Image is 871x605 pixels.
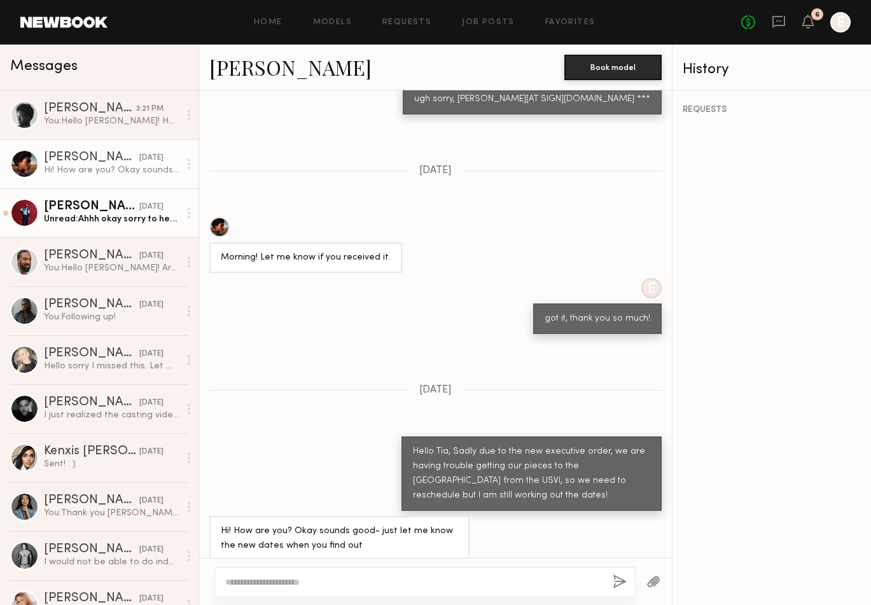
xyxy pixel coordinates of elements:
[139,593,164,605] div: [DATE]
[545,312,650,326] div: got it, thank you so much!
[221,251,391,265] div: Morning! Let me know if you received it.
[139,544,164,556] div: [DATE]
[44,115,179,127] div: You: Hello [PERSON_NAME]! How Is your availability on [DATE] or 22? And what will your hair be li...
[419,165,452,176] span: [DATE]
[44,200,139,213] div: [PERSON_NAME]
[139,348,164,360] div: [DATE]
[44,347,139,360] div: [PERSON_NAME]
[44,543,139,556] div: [PERSON_NAME]
[564,61,662,72] a: Book model
[44,249,139,262] div: [PERSON_NAME]
[44,458,179,470] div: Sent! : )
[139,250,164,262] div: [DATE]
[419,385,452,396] span: [DATE]
[545,18,596,27] a: Favorites
[830,12,851,32] a: E
[139,152,164,164] div: [DATE]
[313,18,352,27] a: Models
[564,55,662,80] button: Book model
[139,299,164,311] div: [DATE]
[44,494,139,507] div: [PERSON_NAME]
[44,507,179,519] div: You: Thank you [PERSON_NAME]!
[382,18,431,27] a: Requests
[209,53,372,81] a: [PERSON_NAME]
[139,495,164,507] div: [DATE]
[254,18,282,27] a: Home
[44,556,179,568] div: I would not be able to do indefinite eCom usage but would love to help out with the content! How ...
[44,151,139,164] div: [PERSON_NAME]
[44,213,179,225] div: Unread: Ahhh okay sorry to hear that! Yeah no worries, just keep me posted and I'll make sure to ...
[683,106,861,115] div: REQUESTS
[462,18,515,27] a: Job Posts
[44,445,139,458] div: Kenxis [PERSON_NAME]
[136,103,164,115] div: 3:21 PM
[44,102,136,115] div: [PERSON_NAME]
[44,262,179,274] div: You: Hello [PERSON_NAME]! Are you free [DATE] or 3? If so, can you send me a casting video showin...
[139,201,164,213] div: [DATE]
[44,409,179,421] div: I just realized the casting video never sent, there was an uploading issue. I had no idea.
[44,396,139,409] div: [PERSON_NAME]
[44,311,179,323] div: You: Following up!
[44,360,179,372] div: Hello sorry I missed this. Let me know if there are shoots in the future!
[44,164,179,176] div: Hi! How are you? Okay sounds good- just let me know the new dates when you find out
[139,397,164,409] div: [DATE]
[815,11,819,18] div: 6
[413,445,650,503] div: Hello Tia, Sadly due to the new executive order, we are having trouble getting our pieces to the ...
[221,524,458,553] div: Hi! How are you? Okay sounds good- just let me know the new dates when you find out
[10,59,78,74] span: Messages
[414,92,650,107] div: ugh sorry, [PERSON_NAME][AT SIGN][DOMAIN_NAME] ***
[139,446,164,458] div: [DATE]
[44,592,139,605] div: [PERSON_NAME]
[44,298,139,311] div: [PERSON_NAME]
[683,62,861,77] div: History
